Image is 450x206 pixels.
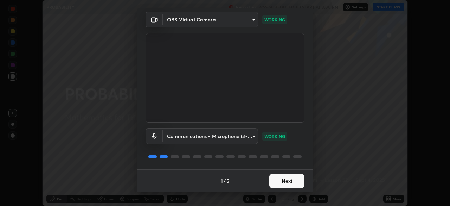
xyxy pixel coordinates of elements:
p: WORKING [264,133,285,139]
div: OBS Virtual Camera [163,128,258,144]
h4: / [224,177,226,185]
h4: 5 [226,177,229,185]
h4: 1 [221,177,223,185]
div: OBS Virtual Camera [163,12,258,27]
button: Next [269,174,304,188]
p: WORKING [264,17,285,23]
